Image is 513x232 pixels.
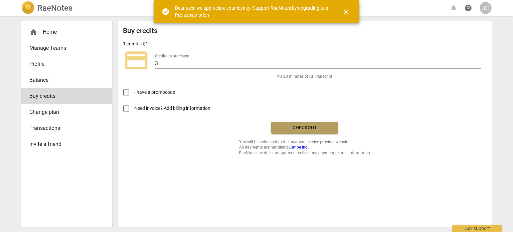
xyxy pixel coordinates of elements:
[123,47,150,74] span: credit_card
[29,60,99,68] span: Profile
[29,44,99,52] span: Manage Teams
[480,2,492,14] button: JG
[21,104,112,120] a: Change plan
[175,12,209,18] a: Pro subscription
[21,1,72,15] a: LogoRaeNotes
[29,108,99,116] span: Change plan
[134,105,211,112] span: Need invoice? Add billing information
[29,28,99,36] div: Home
[162,8,170,16] span: check_circle
[338,4,354,20] button: Close
[29,76,99,84] span: Balance
[21,120,112,136] a: Transactions
[21,1,35,15] img: Logo
[464,4,472,12] span: help
[21,88,112,104] a: Buy credits
[29,140,99,148] span: Invite a friend
[239,139,370,156] span: You will be redirected to the payment service provider website. All payments are handled by RaeNo...
[21,56,112,72] a: Profile
[123,40,148,47] p: 1 credit = $1
[21,136,112,152] a: Invite a friend
[271,122,338,134] button: Checkout
[462,2,474,14] a: Help
[277,74,332,79] span: It's 20 minutes of AI Transcript
[134,89,175,96] span: I have a promocode
[175,5,330,18] div: Dear user, we appreciate your loyalty! Support RaeNotes by upgrading to a
[123,27,158,35] h2: Buy credits
[291,145,308,150] a: Stripe Inc.
[21,72,112,88] a: Balance
[342,8,350,16] span: close
[29,92,99,100] span: Buy credits
[452,225,502,232] div: Ask support
[29,124,99,132] span: Transactions
[277,125,333,131] span: Checkout
[21,40,112,56] a: Manage Teams
[21,24,112,40] div: Home
[29,28,37,36] span: home
[155,54,189,58] label: Credits to purchase
[37,3,72,13] h2: RaeNotes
